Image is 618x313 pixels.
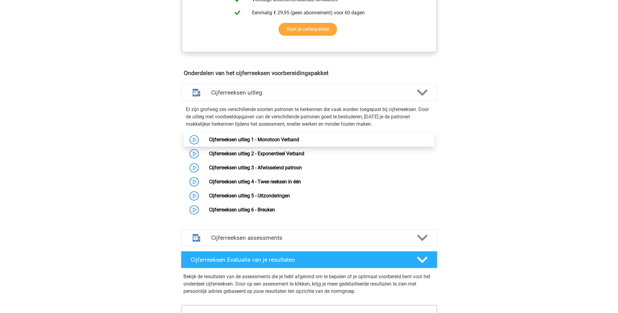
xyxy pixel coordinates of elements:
a: Cijferreeksen Evaluatie van je resultaten [179,251,440,268]
img: cijferreeksen assessments [189,230,204,246]
a: Cijferreeksen uitleg 3 - Afwisselend patroon [209,165,302,171]
a: Cijferreeksen uitleg 6 - Breuken [209,207,275,213]
a: Start je oefenpakket [279,23,337,36]
p: Bekijk de resultaten van de assessments die je hebt afgerond om te bepalen of je optimaal voorber... [183,273,435,295]
h4: Cijferreeksen Evaluatie van je resultaten [191,256,407,263]
h4: Cijferreeksen assessments [211,234,407,241]
p: Er zijn grofweg zes verschillende soorten patronen te herkennen die vaak worden toegepast bij cij... [186,106,432,128]
img: cijferreeksen uitleg [189,85,204,100]
a: uitleg Cijferreeksen uitleg [179,84,440,101]
a: Cijferreeksen uitleg 2 - Exponentieel Verband [209,151,304,156]
a: Cijferreeksen uitleg 4 - Twee reeksen in één [209,179,301,185]
a: Cijferreeksen uitleg 1 - Monotoon Verband [209,137,299,142]
a: assessments Cijferreeksen assessments [179,229,440,246]
a: Cijferreeksen uitleg 5 - Uitzonderingen [209,193,290,199]
h4: Cijferreeksen uitleg [211,89,407,96]
h4: Onderdelen van het cijferreeksen voorbereidingspakket [184,70,435,77]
